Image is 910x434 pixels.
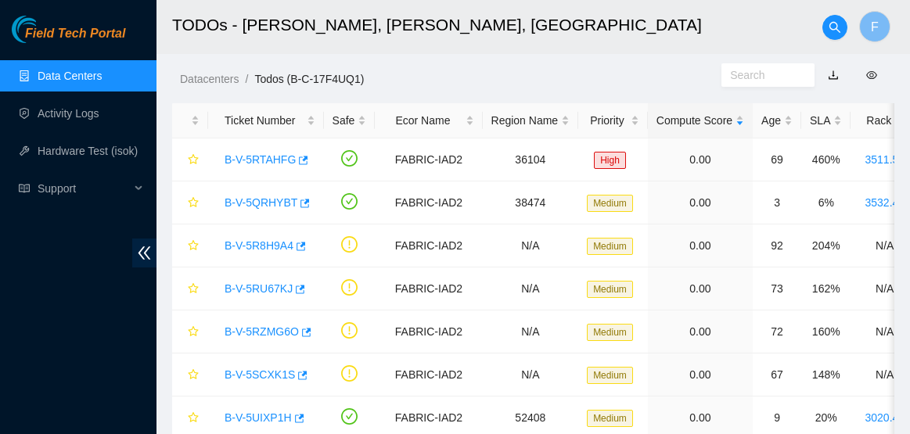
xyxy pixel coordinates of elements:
span: exclamation-circle [341,236,358,253]
td: N/A [483,224,579,267]
span: read [19,183,30,194]
button: search [822,15,847,40]
span: Field Tech Portal [25,27,125,41]
span: / [245,73,248,85]
button: star [181,190,200,215]
a: Datacenters [180,73,239,85]
a: Activity Logs [38,107,99,120]
td: FABRIC-IAD2 [375,138,482,181]
span: check-circle [341,193,358,210]
span: star [188,412,199,425]
td: FABRIC-IAD2 [375,181,482,224]
td: 69 [753,138,801,181]
td: 204% [801,224,851,267]
span: star [188,154,199,167]
span: check-circle [341,408,358,425]
a: Hardware Test (isok) [38,145,138,157]
td: 6% [801,181,851,224]
span: exclamation-circle [341,365,358,382]
a: B-V-5UIXP1H [225,411,292,424]
a: Akamai TechnologiesField Tech Portal [12,28,125,48]
td: 0.00 [648,267,753,310]
span: Medium [587,238,633,255]
button: star [181,405,200,430]
td: FABRIC-IAD2 [375,353,482,396]
span: F [871,17,879,37]
span: double-left [132,239,156,267]
span: exclamation-circle [341,322,358,339]
a: 3511.54 [865,153,905,166]
span: star [188,326,199,339]
span: Support [38,173,130,204]
button: star [181,233,200,258]
span: exclamation-circle [341,279,358,296]
a: B-V-5RU67KJ [225,282,293,295]
td: 38474 [483,181,579,224]
span: Medium [587,281,633,298]
td: 92 [753,224,801,267]
a: download [828,69,839,81]
a: 3020.45 [865,411,905,424]
span: High [594,152,626,169]
span: search [823,21,847,34]
span: check-circle [341,150,358,167]
td: 36104 [483,138,579,181]
span: eye [866,70,877,81]
td: 0.00 [648,353,753,396]
button: star [181,362,200,387]
a: Todos (B-C-17F4UQ1) [254,73,364,85]
td: N/A [483,310,579,353]
td: FABRIC-IAD2 [375,224,482,267]
td: 160% [801,310,851,353]
span: star [188,197,199,210]
span: star [188,369,199,382]
td: 0.00 [648,138,753,181]
td: 72 [753,310,801,353]
button: star [181,319,200,344]
td: 0.00 [648,310,753,353]
td: 148% [801,353,851,396]
td: 73 [753,267,801,310]
td: N/A [483,267,579,310]
button: F [859,11,890,42]
span: Medium [587,367,633,384]
a: 3532.47 [865,196,905,209]
td: N/A [483,353,579,396]
span: star [188,283,199,296]
span: Medium [587,410,633,427]
td: 67 [753,353,801,396]
span: star [188,240,199,253]
a: B-V-5R8H9A4 [225,239,293,252]
a: Data Centers [38,70,102,82]
td: 0.00 [648,224,753,267]
button: download [816,63,851,88]
td: FABRIC-IAD2 [375,310,482,353]
img: Akamai Technologies [12,16,79,43]
a: B-V-5RZMG6O [225,325,299,338]
td: FABRIC-IAD2 [375,267,482,310]
input: Search [730,66,793,84]
a: B-V-5RTAHFG [225,153,296,166]
td: 0.00 [648,181,753,224]
td: 162% [801,267,851,310]
a: B-V-5QRHYBT [225,196,297,209]
button: star [181,276,200,301]
span: Medium [587,324,633,341]
td: 460% [801,138,851,181]
button: star [181,147,200,172]
td: 3 [753,181,801,224]
span: Medium [587,195,633,212]
a: B-V-5SCXK1S [225,368,295,381]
